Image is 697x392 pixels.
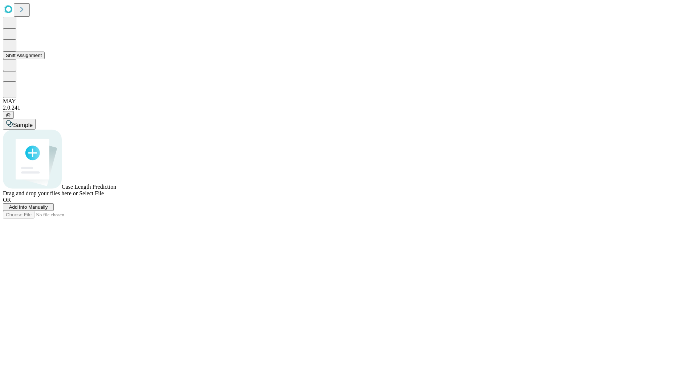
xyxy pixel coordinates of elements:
[3,52,45,59] button: Shift Assignment
[3,197,11,203] span: OR
[3,119,36,130] button: Sample
[62,184,116,190] span: Case Length Prediction
[6,112,11,118] span: @
[9,204,48,210] span: Add Info Manually
[3,190,78,196] span: Drag and drop your files here or
[79,190,104,196] span: Select File
[13,122,33,128] span: Sample
[3,98,694,105] div: MAY
[3,203,54,211] button: Add Info Manually
[3,105,694,111] div: 2.0.241
[3,111,14,119] button: @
